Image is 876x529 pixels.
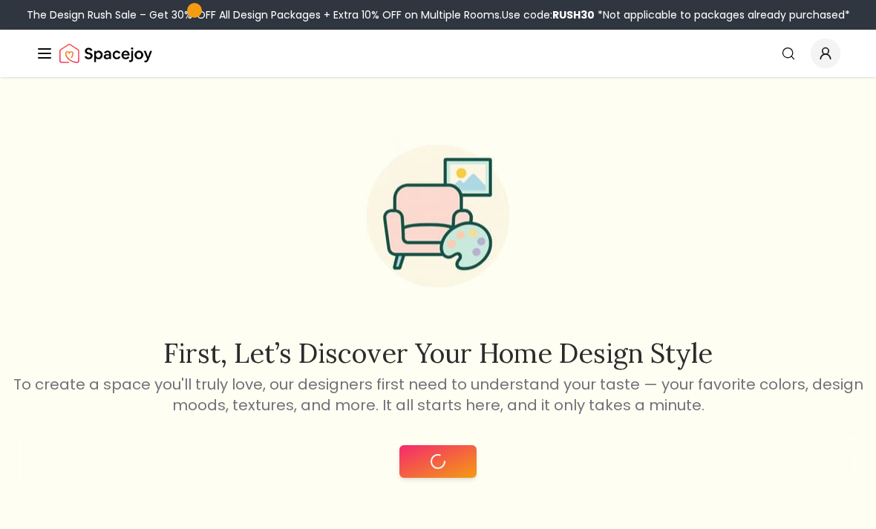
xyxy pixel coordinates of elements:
h2: First, let’s discover your home design style [12,338,864,368]
b: RUSH30 [552,7,595,22]
span: *Not applicable to packages already purchased* [595,7,850,22]
p: To create a space you'll truly love, our designers first need to understand your taste — your fav... [12,374,864,415]
img: Spacejoy Logo [59,39,152,68]
span: Use code: [502,7,595,22]
a: Spacejoy [59,39,152,68]
nav: Global [36,30,840,77]
div: The Design Rush Sale – Get 30% OFF All Design Packages + Extra 10% OFF on Multiple Rooms. [27,7,850,22]
img: Start Style Quiz Illustration [343,121,533,311]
